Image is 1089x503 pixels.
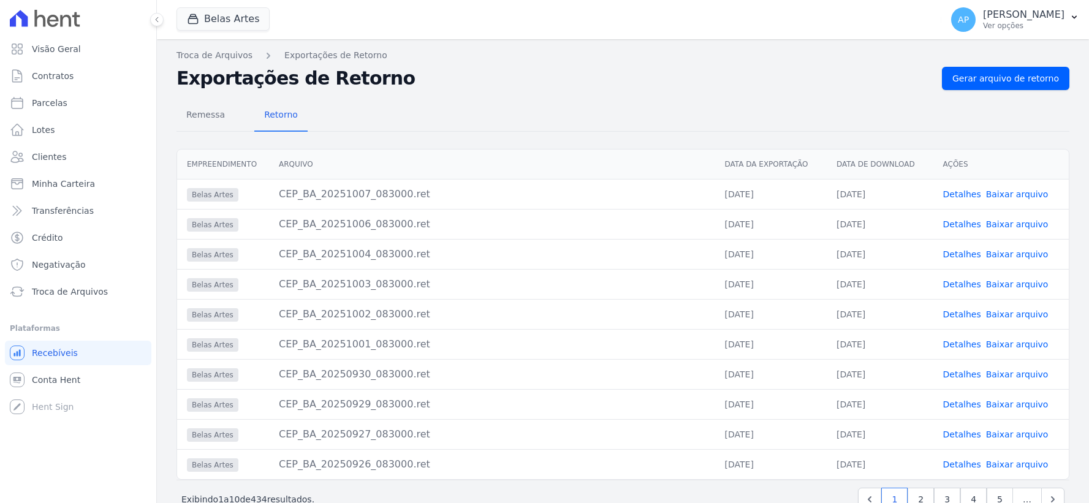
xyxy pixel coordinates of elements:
nav: Breadcrumb [176,49,1069,62]
a: Exportações de Retorno [284,49,387,62]
div: CEP_BA_20251002_083000.ret [279,307,705,322]
a: Parcelas [5,91,151,115]
span: Belas Artes [187,428,238,442]
td: [DATE] [715,389,827,419]
span: Parcelas [32,97,67,109]
a: Detalhes [943,429,981,439]
span: AP [958,15,969,24]
td: [DATE] [715,269,827,299]
span: Transferências [32,205,94,217]
td: [DATE] [827,269,933,299]
th: Empreendimento [177,149,269,180]
a: Detalhes [943,309,981,319]
a: Troca de Arquivos [5,279,151,304]
td: [DATE] [827,389,933,419]
span: Belas Artes [187,278,238,292]
a: Contratos [5,64,151,88]
td: [DATE] [715,209,827,239]
td: [DATE] [715,449,827,479]
span: Clientes [32,151,66,163]
div: CEP_BA_20250930_083000.ret [279,367,705,382]
a: Detalhes [943,279,981,289]
a: Detalhes [943,219,981,229]
span: Negativação [32,259,86,271]
span: Belas Artes [187,338,238,352]
a: Gerar arquivo de retorno [942,67,1069,90]
td: [DATE] [827,359,933,389]
a: Detalhes [943,189,981,199]
a: Detalhes [943,399,981,409]
span: Belas Artes [187,308,238,322]
a: Baixar arquivo [986,249,1049,259]
a: Visão Geral [5,37,151,61]
span: Remessa [179,102,232,127]
td: [DATE] [715,179,827,209]
div: CEP_BA_20251003_083000.ret [279,277,705,292]
td: [DATE] [715,359,827,389]
a: Negativação [5,252,151,277]
span: Belas Artes [187,248,238,262]
span: Minha Carteira [32,178,95,190]
th: Data de Download [827,149,933,180]
span: Troca de Arquivos [32,286,108,298]
a: Baixar arquivo [986,429,1049,439]
div: CEP_BA_20250929_083000.ret [279,397,705,412]
a: Conta Hent [5,368,151,392]
div: CEP_BA_20251001_083000.ret [279,337,705,352]
div: CEP_BA_20251006_083000.ret [279,217,705,232]
a: Detalhes [943,369,981,379]
td: [DATE] [827,329,933,359]
a: Baixar arquivo [986,219,1049,229]
a: Minha Carteira [5,172,151,196]
span: Recebíveis [32,347,78,359]
td: [DATE] [827,179,933,209]
td: [DATE] [827,449,933,479]
a: Baixar arquivo [986,279,1049,289]
span: Conta Hent [32,374,80,386]
td: [DATE] [827,239,933,269]
span: Belas Artes [187,398,238,412]
a: Recebíveis [5,341,151,365]
a: Baixar arquivo [986,369,1049,379]
p: [PERSON_NAME] [983,9,1064,21]
td: [DATE] [715,299,827,329]
a: Baixar arquivo [986,339,1049,349]
a: Clientes [5,145,151,169]
p: Ver opções [983,21,1064,31]
span: Belas Artes [187,368,238,382]
a: Crédito [5,225,151,250]
a: Remessa [176,100,235,132]
a: Baixar arquivo [986,460,1049,469]
button: Belas Artes [176,7,270,31]
a: Baixar arquivo [986,189,1049,199]
a: Baixar arquivo [986,309,1049,319]
h2: Exportações de Retorno [176,67,932,89]
a: Detalhes [943,249,981,259]
a: Detalhes [943,460,981,469]
div: CEP_BA_20251004_083000.ret [279,247,705,262]
span: Contratos [32,70,74,82]
div: CEP_BA_20250926_083000.ret [279,457,705,472]
th: Ações [933,149,1069,180]
td: [DATE] [715,329,827,359]
div: CEP_BA_20250927_083000.ret [279,427,705,442]
td: [DATE] [715,419,827,449]
a: Detalhes [943,339,981,349]
td: [DATE] [715,239,827,269]
a: Transferências [5,199,151,223]
span: Belas Artes [187,218,238,232]
td: [DATE] [827,419,933,449]
a: Retorno [254,100,308,132]
a: Lotes [5,118,151,142]
a: Troca de Arquivos [176,49,252,62]
span: Lotes [32,124,55,136]
span: Belas Artes [187,458,238,472]
div: Plataformas [10,321,146,336]
nav: Tab selector [176,100,308,132]
th: Arquivo [269,149,715,180]
span: Gerar arquivo de retorno [952,72,1059,85]
th: Data da Exportação [715,149,827,180]
div: CEP_BA_20251007_083000.ret [279,187,705,202]
td: [DATE] [827,209,933,239]
td: [DATE] [827,299,933,329]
